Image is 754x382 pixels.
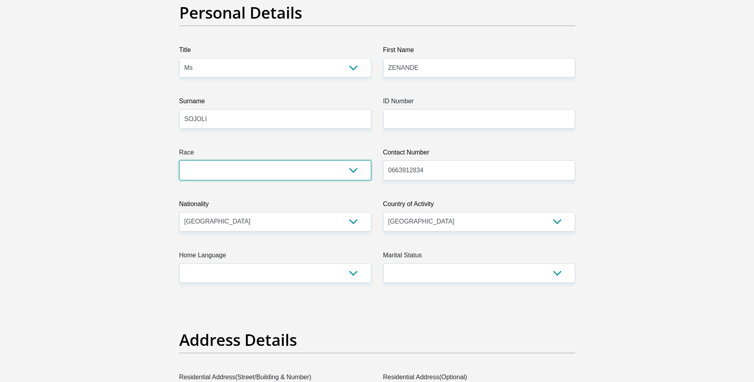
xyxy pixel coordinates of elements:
[179,45,371,58] label: Title
[383,109,575,129] input: ID Number
[383,160,575,180] input: Contact Number
[383,58,575,77] input: First Name
[383,45,575,58] label: First Name
[179,3,575,22] h2: Personal Details
[383,148,575,160] label: Contact Number
[383,96,575,109] label: ID Number
[179,109,371,129] input: Surname
[179,96,371,109] label: Surname
[383,251,575,263] label: Marital Status
[179,199,371,212] label: Nationality
[179,330,575,349] h2: Address Details
[383,199,575,212] label: Country of Activity
[179,251,371,263] label: Home Language
[179,148,371,160] label: Race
